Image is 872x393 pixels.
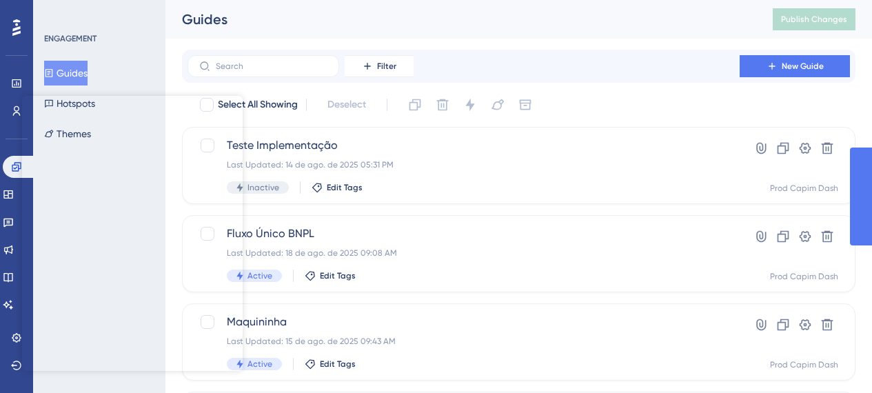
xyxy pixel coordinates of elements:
span: Teste Implementação [227,137,700,154]
span: Active [247,359,272,370]
div: Prod Capim Dash [770,183,838,194]
span: Edit Tags [320,270,356,281]
iframe: UserGuiding AI Assistant Launcher [814,339,855,380]
div: Prod Capim Dash [770,271,838,282]
span: Edit Tags [327,182,363,193]
span: Publish Changes [781,14,847,25]
div: Prod Capim Dash [770,359,838,370]
span: Maquininha [227,314,700,330]
input: Search [216,61,327,71]
span: Select All Showing [218,97,298,113]
button: Publish Changes [773,8,855,30]
span: Edit Tags [320,359,356,370]
div: Last Updated: 15 de ago. de 2025 09:43 AM [227,336,700,347]
span: Fluxo Único BNPL [227,225,700,242]
button: New Guide [740,55,850,77]
button: Deselect [315,92,378,117]
button: Filter [345,55,414,77]
span: Deselect [327,97,366,113]
button: Edit Tags [305,359,356,370]
span: Inactive [247,182,279,193]
span: New Guide [782,61,824,72]
div: Last Updated: 14 de ago. de 2025 05:31 PM [227,159,700,170]
button: Guides [44,61,88,85]
div: Last Updated: 18 de ago. de 2025 09:08 AM [227,248,700,259]
button: Edit Tags [312,182,363,193]
span: Active [247,270,272,281]
div: Guides [182,10,738,29]
button: Edit Tags [305,270,356,281]
div: ENGAGEMENT [44,33,97,44]
span: Filter [377,61,396,72]
button: Hotspots [44,91,95,116]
